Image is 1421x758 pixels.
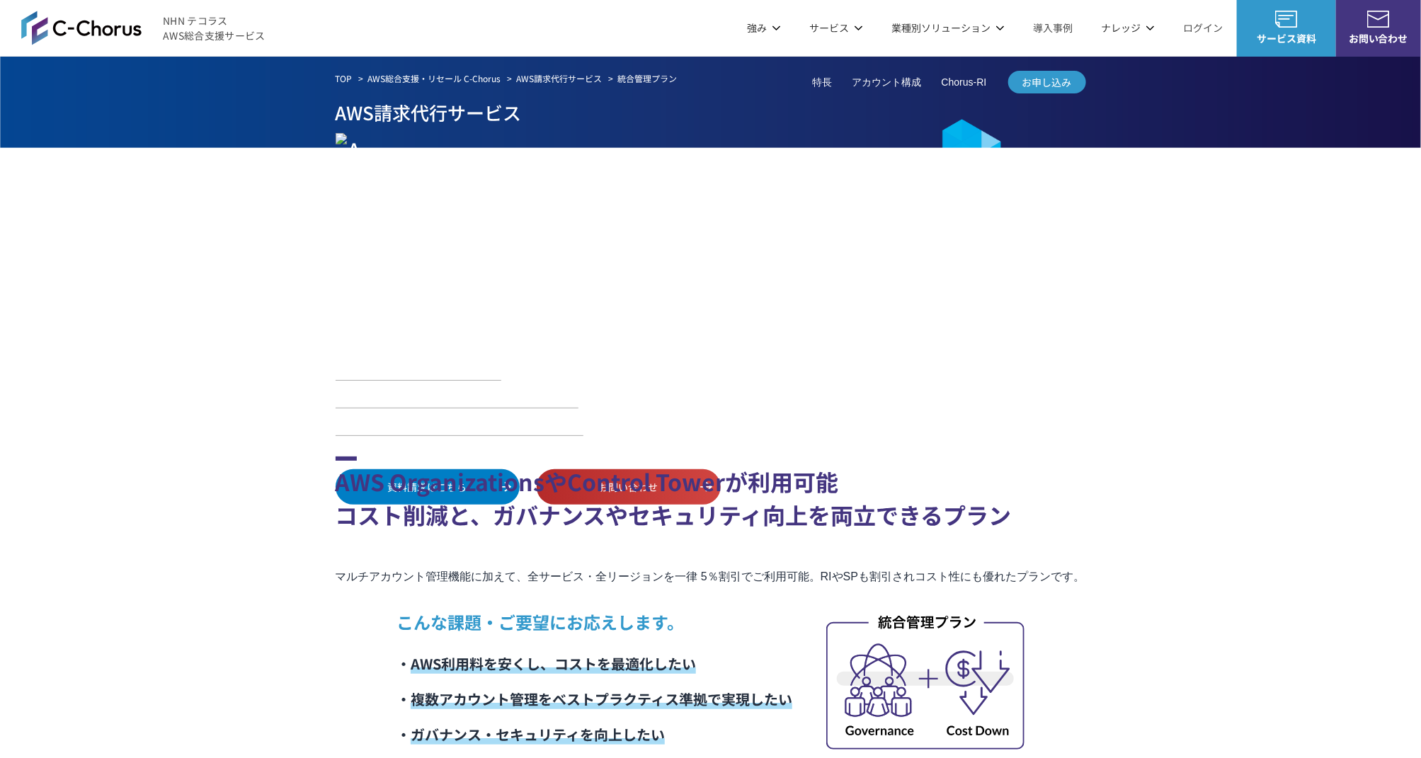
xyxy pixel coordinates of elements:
[1336,31,1421,46] span: お問い合わせ
[1033,21,1073,35] a: 導入事例
[21,11,142,45] img: AWS総合支援サービス C-Chorus
[436,354,450,379] span: 5
[396,609,792,635] p: こんな課題・ご要望にお応えします。
[618,72,678,84] em: 統合管理プラン
[336,389,578,408] li: AWS Organizations をご利用可能
[852,75,922,90] a: アカウント構成
[809,21,863,35] p: サービス
[1008,71,1086,93] a: お申し込み
[336,97,1086,127] p: AWS請求代行サービス
[163,13,266,43] span: NHN テコラス AWS総合支援サービス
[813,75,833,90] a: 特長
[396,646,792,682] li: ・
[336,72,353,85] a: TOP
[336,133,381,347] img: AWS Organizations
[826,612,1025,750] img: 統合管理プラン_内容イメージ
[747,21,781,35] p: 強み
[411,689,792,709] span: 複数アカウント管理をベストプラクティス準拠で実現したい
[517,72,603,85] a: AWS請求代行サービス
[942,75,987,90] a: Chorus-RI
[336,456,1086,532] h2: AWS OrganizationsやControl Towerが利用可能 コスト削減と、ガバナンスやセキュリティ向上を両立できるプラン
[21,11,266,45] a: AWS総合支援サービス C-ChorusNHN テコラスAWS総合支援サービス
[368,72,501,85] a: AWS総合支援・リセール C-Chorus
[336,416,583,435] li: 24時間365日 AWS技術サポート無料
[336,355,502,380] li: AWS 利用料金 % 割引
[396,682,792,717] li: ・
[891,21,1005,35] p: 業種別ソリューション
[396,717,792,752] li: ・
[1183,21,1223,35] a: ログイン
[336,567,1086,587] p: マルチアカウント管理機能に加えて、全サービス・全リージョンを一律 5％割引でご利用可能。RIやSPも割引されコスト性にも優れたプランです。
[1008,75,1086,90] span: お申し込み
[411,653,696,674] span: AWS利用料を安くし、コストを最適化したい
[1101,21,1155,35] p: ナレッジ
[411,724,665,745] span: ガバナンス・セキュリティを向上したい
[392,201,743,273] em: 統合管理プラン
[1237,31,1336,46] span: サービス資料
[1367,11,1390,28] img: お問い合わせ
[1275,11,1298,28] img: AWS総合支援サービス C-Chorus サービス資料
